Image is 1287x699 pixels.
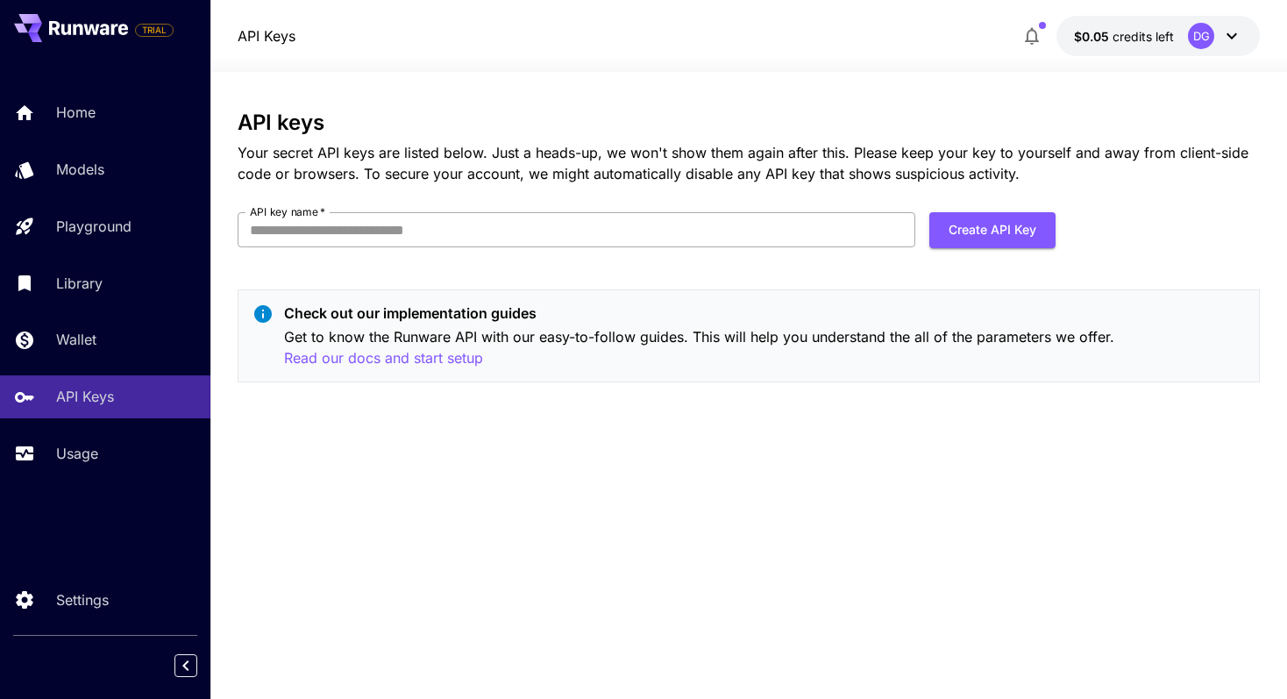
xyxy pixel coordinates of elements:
[284,347,483,369] button: Read our docs and start setup
[1074,29,1113,44] span: $0.05
[238,142,1261,184] p: Your secret API keys are listed below. Just a heads-up, we won't show them again after this. Plea...
[238,25,295,46] a: API Keys
[1113,29,1174,44] span: credits left
[56,159,104,180] p: Models
[238,111,1261,135] h3: API keys
[56,386,114,407] p: API Keys
[929,212,1056,248] button: Create API Key
[56,216,132,237] p: Playground
[135,19,174,40] span: Add your payment card to enable full platform functionality.
[1056,16,1260,56] button: $0.05DG
[136,24,173,37] span: TRIAL
[174,654,197,677] button: Collapse sidebar
[1188,23,1214,49] div: DG
[284,303,1246,324] p: Check out our implementation guides
[56,329,96,350] p: Wallet
[1074,27,1174,46] div: $0.05
[56,589,109,610] p: Settings
[56,273,103,294] p: Library
[56,443,98,464] p: Usage
[284,326,1246,369] p: Get to know the Runware API with our easy-to-follow guides. This will help you understand the all...
[250,204,325,219] label: API key name
[238,25,295,46] nav: breadcrumb
[188,650,210,681] div: Collapse sidebar
[56,102,96,123] p: Home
